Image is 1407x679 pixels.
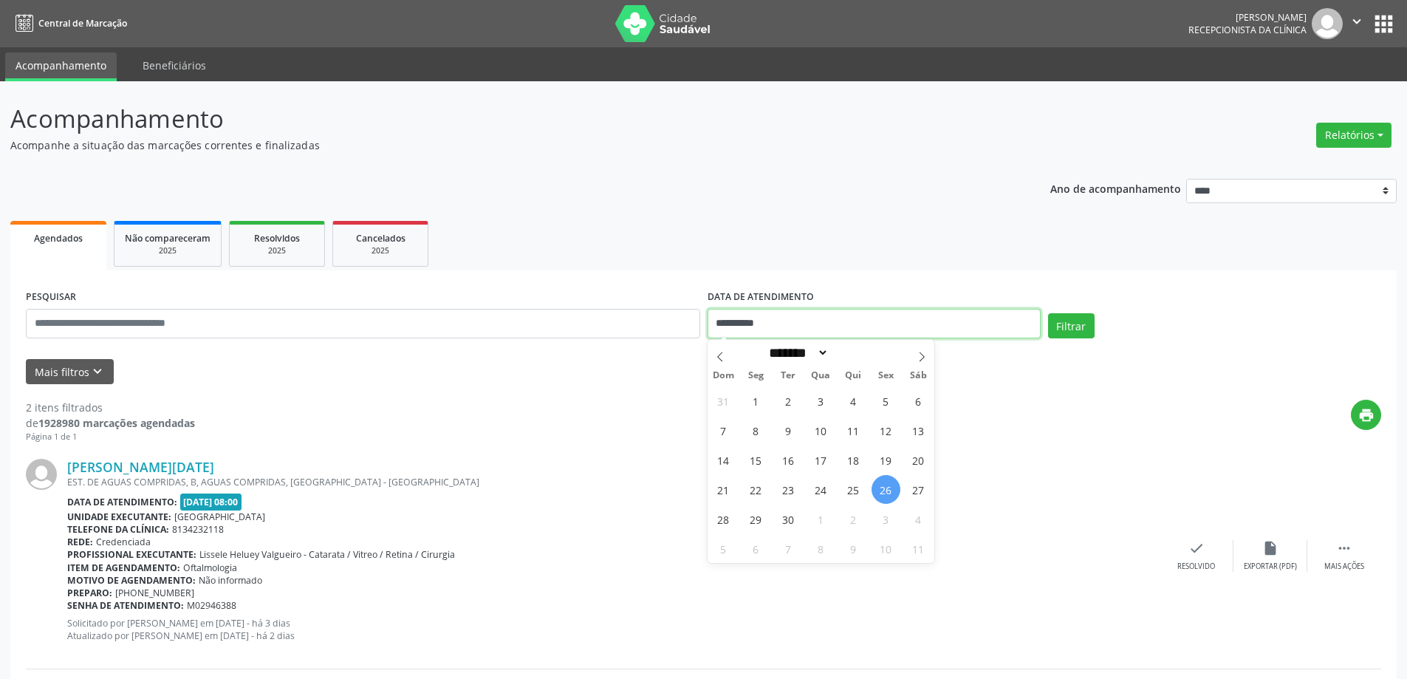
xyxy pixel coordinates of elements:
span: Setembro 15, 2025 [742,446,770,474]
b: Data de atendimento: [67,496,177,508]
div: EST. DE AGUAS COMPRIDAS, B, AGUAS COMPRIDAS, [GEOGRAPHIC_DATA] - [GEOGRAPHIC_DATA] [67,476,1160,488]
a: [PERSON_NAME][DATE] [67,459,214,475]
span: [PHONE_NUMBER] [115,587,194,599]
span: Setembro 9, 2025 [774,416,803,445]
span: Outubro 6, 2025 [742,534,770,563]
div: 2025 [125,245,210,256]
span: Setembro 4, 2025 [839,386,868,415]
span: Dom [708,371,740,381]
i: print [1358,407,1375,423]
b: Unidade executante: [67,511,171,523]
span: Sex [869,371,902,381]
p: Acompanhamento [10,100,981,137]
div: Página 1 de 1 [26,431,195,443]
span: Setembro 23, 2025 [774,475,803,504]
span: [GEOGRAPHIC_DATA] [174,511,265,523]
div: [PERSON_NAME] [1188,11,1307,24]
span: Setembro 22, 2025 [742,475,770,504]
span: Setembro 8, 2025 [742,416,770,445]
span: Não compareceram [125,232,210,245]
i:  [1349,13,1365,30]
button: Filtrar [1048,313,1095,338]
span: Setembro 5, 2025 [872,386,900,415]
span: Agendados [34,232,83,245]
span: Setembro 19, 2025 [872,446,900,474]
span: Setembro 27, 2025 [904,475,933,504]
span: Outubro 8, 2025 [807,534,835,563]
span: Outubro 7, 2025 [774,534,803,563]
span: [DATE] 08:00 [180,494,242,511]
span: Sáb [902,371,934,381]
span: M02946388 [187,599,236,612]
span: Setembro 11, 2025 [839,416,868,445]
i: insert_drive_file [1262,540,1278,556]
span: Setembro 16, 2025 [774,446,803,474]
span: Setembro 24, 2025 [807,475,835,504]
span: Qui [837,371,869,381]
b: Profissional executante: [67,548,196,561]
div: 2025 [343,245,417,256]
span: Lissele Heluey Valgueiro - Catarata / Vitreo / Retina / Cirurgia [199,548,455,561]
span: Setembro 29, 2025 [742,505,770,533]
span: Setembro 21, 2025 [709,475,738,504]
span: Setembro 26, 2025 [872,475,900,504]
b: Item de agendamento: [67,562,180,574]
span: Setembro 18, 2025 [839,446,868,474]
span: Agosto 31, 2025 [709,386,738,415]
b: Preparo: [67,587,112,599]
button: print [1351,400,1381,430]
span: Setembro 13, 2025 [904,416,933,445]
span: Seg [739,371,772,381]
img: img [26,459,57,490]
p: Ano de acompanhamento [1050,179,1181,197]
span: Cancelados [356,232,405,245]
span: Não informado [199,574,262,587]
span: Setembro 25, 2025 [839,475,868,504]
span: Setembro 14, 2025 [709,446,738,474]
a: Acompanhamento [5,52,117,81]
span: Setembro 3, 2025 [807,386,835,415]
span: Outubro 3, 2025 [872,505,900,533]
span: Setembro 6, 2025 [904,386,933,415]
b: Motivo de agendamento: [67,574,196,587]
a: Central de Marcação [10,11,127,35]
span: Outubro 1, 2025 [807,505,835,533]
p: Acompanhe a situação das marcações correntes e finalizadas [10,137,981,153]
label: PESQUISAR [26,286,76,309]
span: Setembro 30, 2025 [774,505,803,533]
button: Relatórios [1316,123,1391,148]
span: Setembro 10, 2025 [807,416,835,445]
span: Setembro 12, 2025 [872,416,900,445]
img: img [1312,8,1343,39]
p: Solicitado por [PERSON_NAME] em [DATE] - há 3 dias Atualizado por [PERSON_NAME] em [DATE] - há 2 ... [67,617,1160,642]
div: 2 itens filtrados [26,400,195,415]
b: Senha de atendimento: [67,599,184,612]
span: Credenciada [96,536,151,548]
div: 2025 [240,245,314,256]
label: DATA DE ATENDIMENTO [708,286,814,309]
span: Outubro 10, 2025 [872,534,900,563]
button:  [1343,8,1371,39]
span: Recepcionista da clínica [1188,24,1307,36]
a: Beneficiários [132,52,216,78]
span: Outubro 4, 2025 [904,505,933,533]
span: Setembro 1, 2025 [742,386,770,415]
button: Mais filtroskeyboard_arrow_down [26,359,114,385]
span: Qua [804,371,837,381]
button: apps [1371,11,1397,37]
span: Central de Marcação [38,17,127,30]
span: Setembro 28, 2025 [709,505,738,533]
span: Outubro 2, 2025 [839,505,868,533]
span: 8134232118 [172,523,224,536]
span: Outubro 5, 2025 [709,534,738,563]
i: check [1188,540,1205,556]
span: Outubro 11, 2025 [904,534,933,563]
span: Setembro 20, 2025 [904,446,933,474]
select: Month [764,345,829,361]
span: Resolvidos [254,232,300,245]
span: Oftalmologia [183,562,237,574]
span: Setembro 17, 2025 [807,446,835,474]
div: Resolvido [1177,562,1215,572]
div: Mais ações [1324,562,1364,572]
input: Year [829,345,877,361]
